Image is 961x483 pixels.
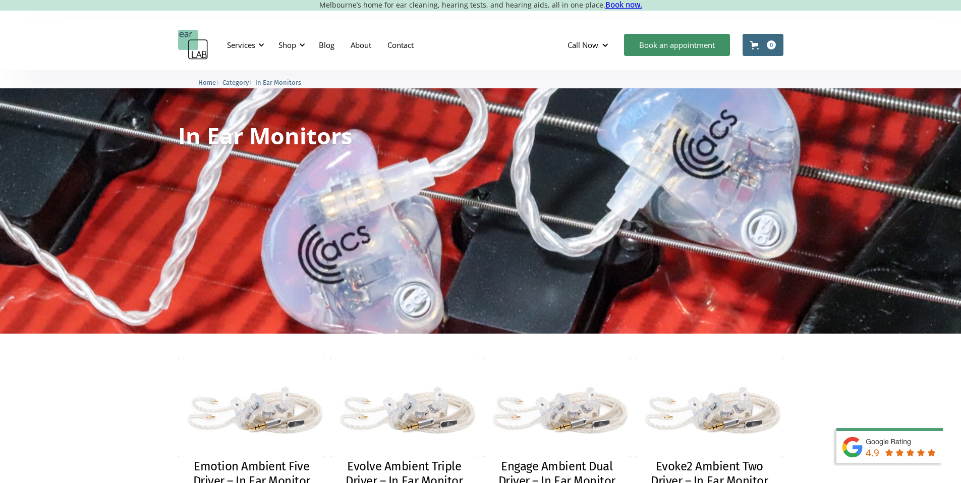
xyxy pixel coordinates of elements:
[222,77,249,87] a: Category
[178,30,208,60] a: home
[178,124,352,147] h1: In Ear Monitors
[221,30,267,60] div: Services
[559,30,619,60] div: Call Now
[198,77,216,87] a: Home
[178,358,326,457] img: Emotion Ambient Five Driver – In Ear Monitor
[227,40,255,50] div: Services
[624,34,730,56] a: Book an appointment
[198,79,216,86] span: Home
[343,30,379,60] a: About
[767,40,776,49] div: 0
[568,40,598,50] div: Call Now
[311,30,343,60] a: Blog
[222,77,255,88] li: 〉
[272,30,308,60] div: Shop
[483,358,631,457] img: Engage Ambient Dual Driver – In Ear Monitor
[278,40,296,50] div: Shop
[198,77,222,88] li: 〉
[743,34,783,56] a: Open cart
[636,358,783,457] img: Evoke2 Ambient Two Driver – In Ear Monitor
[222,79,249,86] span: Category
[255,79,301,86] span: In Ear Monitors
[330,358,478,457] img: Evolve Ambient Triple Driver – In Ear Monitor
[379,30,422,60] a: Contact
[255,77,301,87] a: In Ear Monitors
